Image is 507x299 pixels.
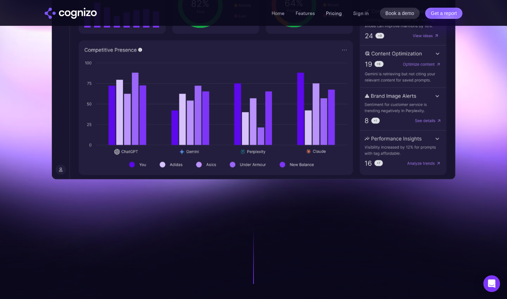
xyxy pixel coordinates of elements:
[425,8,462,19] a: Get a report
[353,9,369,17] a: Sign in
[296,10,315,16] a: Features
[272,10,284,16] a: Home
[380,8,420,19] a: Book a demo
[326,10,342,16] a: Pricing
[45,8,97,19] a: home
[45,8,97,19] img: cognizo logo
[483,275,500,292] div: Open Intercom Messenger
